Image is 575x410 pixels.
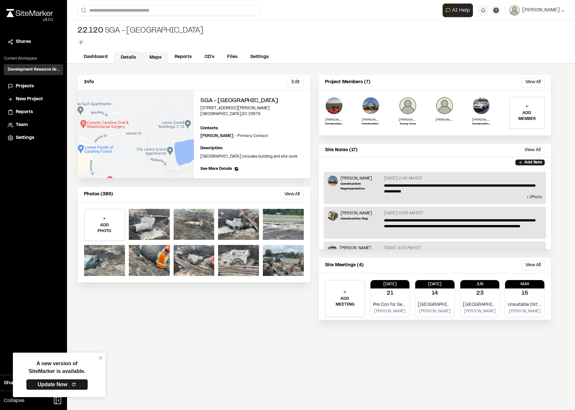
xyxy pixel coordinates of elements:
span: Projects [16,83,34,90]
span: See More Details [200,166,232,172]
div: Oh geez...please don't... [6,17,53,23]
p: ADD PHOTO [85,222,124,234]
p: Unsuitable Dirt placement in landscape areas [508,301,542,308]
p: [GEOGRAPHIC_DATA] Sewer Pre Con Meeting [418,301,452,308]
p: Construction Rep. [340,216,372,221]
span: - Primary Contact [235,134,268,138]
p: Construction Manager [325,122,343,126]
a: Reports [168,51,198,63]
p: [PERSON_NAME] [463,308,497,314]
button: close [99,355,103,360]
p: [PERSON_NAME] [362,117,380,122]
span: 22.120 [77,26,103,36]
button: View All [520,146,545,154]
p: Description: [200,145,304,151]
a: Settings [8,134,59,142]
button: View All [280,189,304,200]
a: Settings [244,51,275,63]
p: Construction Representative [472,122,490,126]
p: [STREET_ADDRESS][PERSON_NAME] [200,105,304,111]
h3: Development Resource Group [8,67,59,73]
p: 14 [432,289,438,298]
a: Projects [8,83,59,90]
p: Construction Representative [340,181,381,191]
button: View All [521,77,545,87]
p: [PERSON_NAME] [418,308,452,314]
p: [DATE] 4:33 PM EDT [384,245,421,251]
a: Details [114,52,143,64]
button: Edit Tags [77,39,84,46]
span: [PERSON_NAME] [522,7,560,14]
span: New Project [16,96,43,103]
p: Info [84,79,94,86]
a: Team [8,122,59,129]
p: Mar [505,281,544,287]
p: Construction Representative [362,122,380,126]
button: Open AI Assistant [443,4,473,17]
p: + 1 Photo [328,194,542,200]
p: [GEOGRAPHIC_DATA] includes building and site work [200,154,304,160]
p: Photos (389) [84,191,113,198]
h2: SGA - [GEOGRAPHIC_DATA] [200,97,304,105]
span: Team [16,122,28,129]
img: Dillon Hackett [328,210,338,221]
p: [DATE] 10:53 AM EDT [384,210,423,216]
p: Survey Crew [399,122,417,126]
p: Add Note [524,160,542,165]
p: [DATE] [370,281,410,287]
a: Maps [143,52,168,64]
p: [PERSON_NAME] [340,176,381,181]
button: [PERSON_NAME] [509,5,565,15]
p: [PERSON_NAME] [472,117,490,122]
p: [DATE] [415,281,455,287]
p: [PERSON_NAME] [373,308,407,314]
img: Zach Thompson [325,97,343,115]
a: Reports [8,109,59,116]
span: Settings [16,134,34,142]
img: User [509,5,520,15]
p: [PERSON_NAME] [340,210,372,216]
a: Shares [8,38,59,45]
a: New Project [8,96,59,103]
p: [GEOGRAPHIC_DATA] , SC 29579 [200,111,304,117]
a: Files [221,51,244,63]
img: rebrand.png [6,9,53,17]
p: Project Members (7) [325,79,370,86]
p: Jun [460,281,500,287]
a: Update Now [26,379,88,390]
p: [PERSON_NAME] [399,117,417,122]
span: Reports [16,109,33,116]
span: Collapse [4,397,24,405]
span: Shares [16,38,31,45]
img: Rhett Woolard [399,97,417,115]
img: Timothy Clark [472,97,490,115]
img: Austin Graham [436,97,454,115]
p: 23 [476,289,484,298]
button: Edit [287,77,304,87]
img: Ross Edwards [328,176,338,186]
p: Site Notes (17) [325,147,358,154]
p: [PERSON_NAME] [436,117,454,122]
button: Search [77,5,89,16]
div: Open AI Assistant [443,4,475,17]
a: Dashboard [77,51,114,63]
span: AI Help [452,6,470,14]
p: [PERSON_NAME] [200,133,268,139]
img: Timothy Clark [328,245,337,256]
button: View All [521,260,545,270]
p: [PERSON_NAME] [340,245,381,251]
p: [GEOGRAPHIC_DATA] Sewer Meeting [463,301,497,308]
a: CD's [198,51,221,63]
p: Site Meetings (4) [325,262,364,269]
p: Pre Con for Sewer Tie in with [PERSON_NAME] [PERSON_NAME] [373,301,407,308]
p: [PERSON_NAME] [508,308,542,314]
p: Current Workspace [4,56,63,62]
p: Contacts: [200,125,218,131]
span: Share Workspace [4,379,47,387]
p: 21 [387,289,393,298]
p: ADD MEMBER [510,110,544,122]
p: [PERSON_NAME] [325,117,343,122]
p: ADD MEETING [326,296,364,307]
img: Ross Edwards [362,97,380,115]
p: [DATE] 11:43 AM EDT [384,176,422,181]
